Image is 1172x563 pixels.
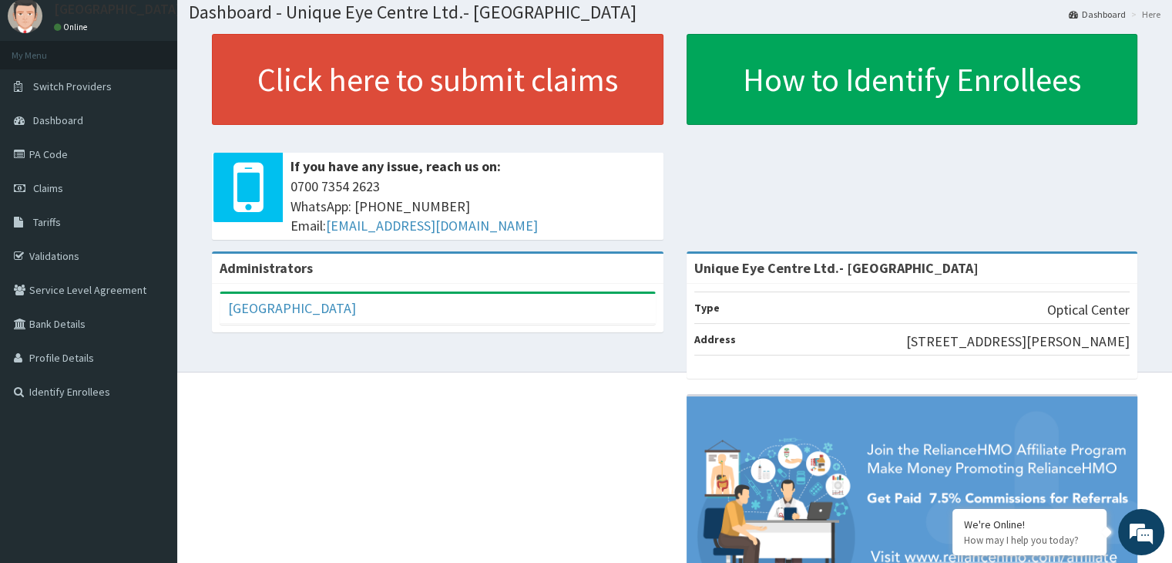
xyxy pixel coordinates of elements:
[290,177,656,236] span: 0700 7354 2623 WhatsApp: [PHONE_NUMBER] Email:
[33,79,112,93] span: Switch Providers
[253,8,290,45] div: Minimize live chat window
[33,113,83,127] span: Dashboard
[33,181,63,195] span: Claims
[1069,8,1126,21] a: Dashboard
[694,259,979,277] strong: Unique Eye Centre Ltd.- [GEOGRAPHIC_DATA]
[54,22,91,32] a: Online
[964,534,1095,547] p: How may I help you today?
[326,217,538,234] a: [EMAIL_ADDRESS][DOMAIN_NAME]
[220,259,313,277] b: Administrators
[33,215,61,229] span: Tariffs
[694,301,720,315] b: Type
[29,77,62,116] img: d_794563401_company_1708531726252_794563401
[1047,300,1130,320] p: Optical Center
[189,2,1160,22] h1: Dashboard - Unique Eye Centre Ltd.- [GEOGRAPHIC_DATA]
[906,332,1130,352] p: [STREET_ADDRESS][PERSON_NAME]
[687,34,1138,125] a: How to Identify Enrollees
[89,178,213,334] span: We're online!
[80,86,259,106] div: Chat with us now
[228,299,356,317] a: [GEOGRAPHIC_DATA]
[1127,8,1160,21] li: Here
[212,34,663,125] a: Click here to submit claims
[54,2,181,16] p: [GEOGRAPHIC_DATA]
[694,332,736,346] b: Address
[964,517,1095,531] div: We're Online!
[290,157,501,175] b: If you have any issue, reach us on:
[8,389,294,443] textarea: Type your message and hit 'Enter'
